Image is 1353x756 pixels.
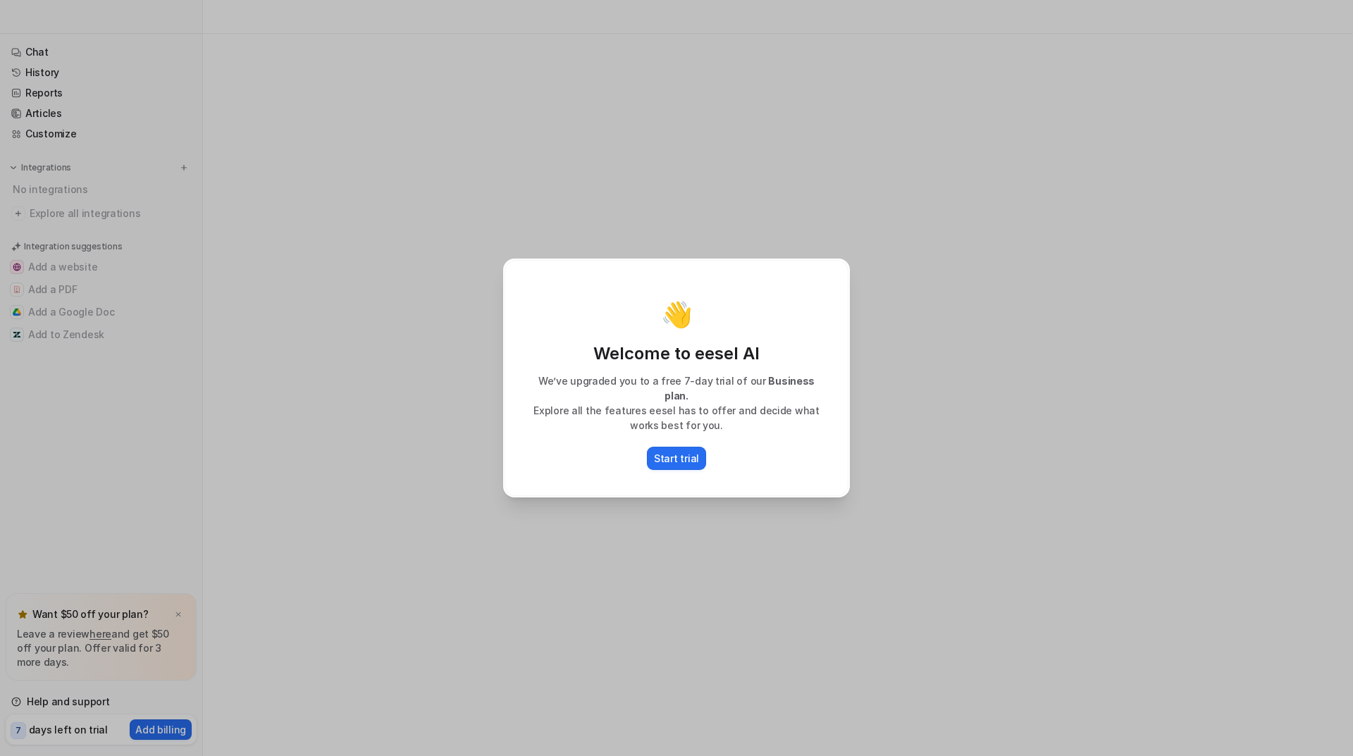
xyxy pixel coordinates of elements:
[519,373,834,403] p: We’ve upgraded you to a free 7-day trial of our
[647,447,706,470] button: Start trial
[519,403,834,433] p: Explore all the features eesel has to offer and decide what works best for you.
[661,300,693,328] p: 👋
[519,342,834,365] p: Welcome to eesel AI
[654,451,699,466] p: Start trial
